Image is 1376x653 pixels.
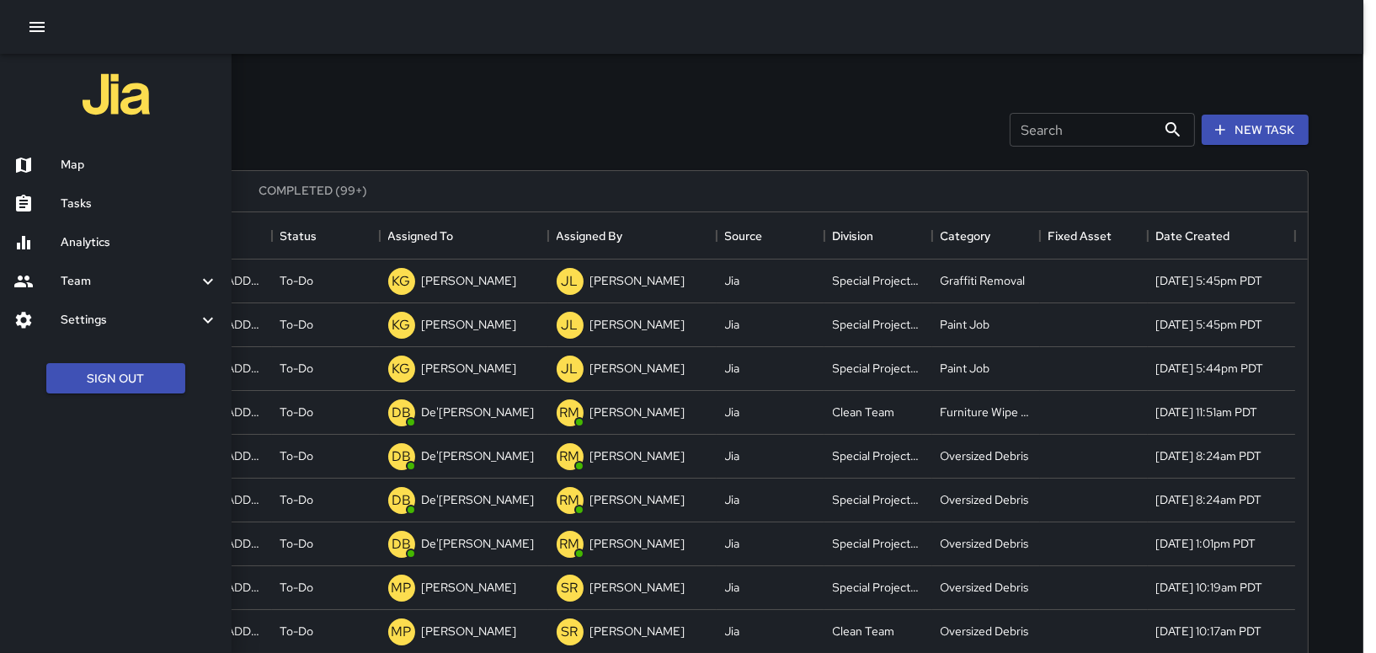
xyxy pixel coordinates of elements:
h6: Analytics [61,233,218,252]
button: Sign Out [46,363,185,394]
h6: Tasks [61,195,218,213]
img: jia-logo [83,61,150,128]
h6: Settings [61,311,198,329]
h6: Map [61,156,218,174]
h6: Team [61,272,198,291]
